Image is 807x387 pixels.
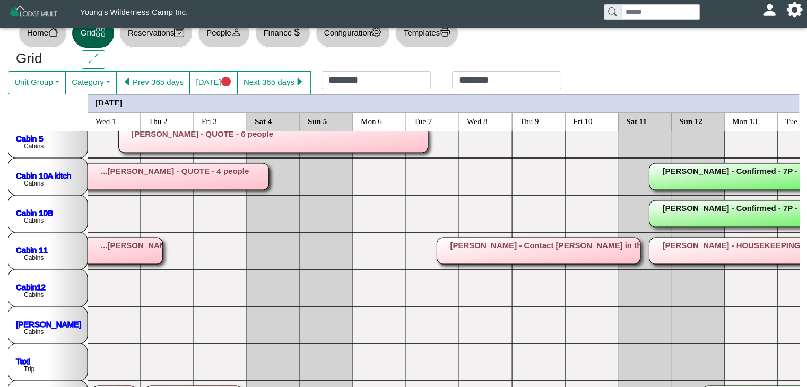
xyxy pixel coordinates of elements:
img: Z [8,4,59,23]
text: Cabins [24,328,44,336]
button: Category [65,71,117,94]
a: Cabin12 [16,282,46,291]
text: Cabins [24,180,44,187]
button: caret left fillPrev 365 days [116,71,190,94]
h3: Grid [16,50,66,67]
text: Thu 9 [520,117,539,125]
text: Fri 10 [573,117,592,125]
text: Sat 4 [255,117,272,125]
svg: gear [371,27,381,37]
button: Next 365 dayscaret right fill [237,71,311,94]
button: arrows angle expand [82,50,105,69]
button: Reservationscalendar2 check [119,19,193,48]
input: Check out [452,71,561,89]
text: Mon 6 [361,117,382,125]
svg: printer [440,27,450,37]
text: Wed 8 [467,117,487,125]
button: Templatesprinter [395,19,458,48]
text: [DATE] [96,98,123,107]
button: Gridgrid [72,19,114,48]
a: Cabin 10A kitch [16,171,71,180]
text: Sat 11 [626,117,647,125]
svg: caret left fill [123,77,133,87]
text: Cabins [24,217,44,224]
svg: caret right fill [294,77,305,87]
a: Taxi [16,356,30,365]
text: Wed 1 [96,117,116,125]
svg: grid [96,27,106,37]
svg: search [608,7,617,16]
text: Fri 3 [202,117,217,125]
input: Check in [322,71,431,89]
a: [PERSON_NAME] [16,319,81,328]
text: Trip [24,365,35,373]
button: [DATE]circle fill [189,71,237,94]
svg: person fill [766,6,774,14]
text: Cabins [24,143,44,150]
svg: currency dollar [292,27,302,37]
text: Sun 12 [679,117,702,125]
svg: calendar2 check [174,27,184,37]
text: Thu 2 [149,117,167,125]
button: Peopleperson [198,19,249,48]
a: Cabin 5 [16,134,44,143]
svg: person [231,27,241,37]
text: Cabins [24,254,44,261]
svg: circle fill [221,77,231,87]
svg: house [48,27,58,37]
button: Configurationgear [316,19,390,48]
a: Cabin 11 [16,245,48,254]
a: Cabin 10B [16,208,53,217]
text: Tue 7 [414,117,432,125]
text: Mon 13 [732,117,757,125]
svg: gear fill [791,6,799,14]
svg: arrows angle expand [89,54,99,64]
button: Unit Group [8,71,66,94]
button: Homehouse [19,19,67,48]
button: Financecurrency dollar [255,19,310,48]
text: Cabins [24,291,44,298]
text: Sun 5 [308,117,327,125]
